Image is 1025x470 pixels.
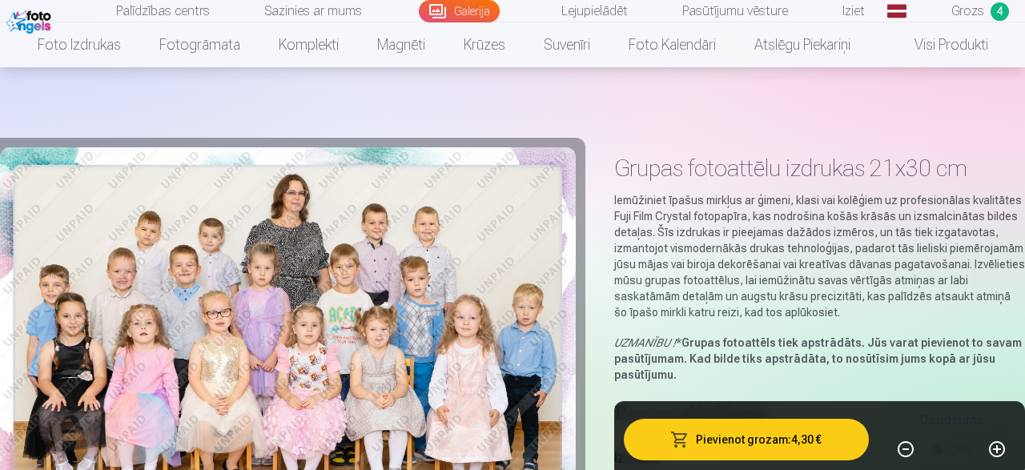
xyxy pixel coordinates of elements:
a: Komplekti [259,22,358,67]
h4: Personalizēšana [614,402,1025,428]
a: Fotogrāmata [140,22,259,67]
a: Foto kalendāri [609,22,735,67]
em: UZMANĪBU ! [614,336,676,349]
span: Grozs [951,2,984,21]
a: Foto izdrukas [18,22,140,67]
span: 4 [991,2,1009,21]
a: Krūzes [444,22,525,67]
button: Pievienot grozam:4,30 € [624,420,869,461]
a: Visi produkti [870,22,1007,67]
strong: Grupas fotoattēls tiek apstrādāts. Jūs varat pievienot to savam pasūtījumam. Kad bilde tiks apstr... [614,336,1022,381]
a: Atslēgu piekariņi [735,22,870,67]
h5: Daudzums [920,412,983,431]
a: Suvenīri [525,22,609,67]
a: Magnēti [358,22,444,67]
div: gab. [951,431,975,469]
p: Iemūžiniet īpašus mirkļus ar ģimeni, klasi vai kolēģiem uz profesionālas kvalitātes Fuji Film Cry... [614,192,1025,320]
img: /fa1 [6,6,55,34]
h1: Grupas fotoattēlu izdrukas 21x30 cm [614,154,1025,183]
